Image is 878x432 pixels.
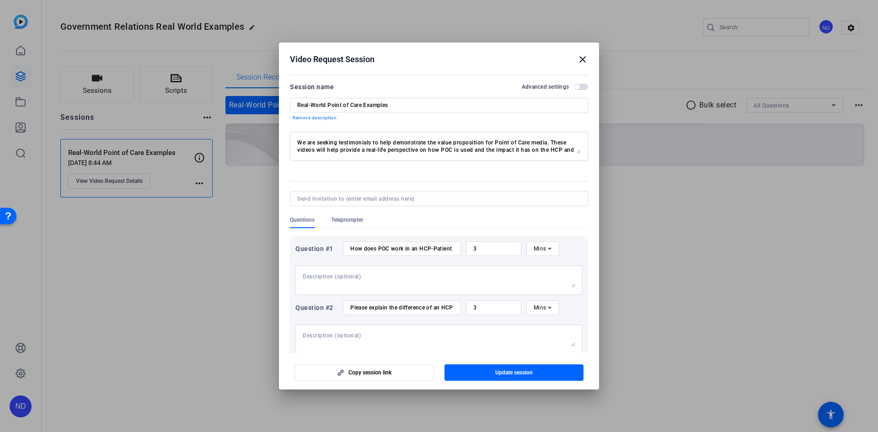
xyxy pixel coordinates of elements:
div: Video Request Session [290,54,588,65]
input: Enter your question here [350,304,454,311]
button: Update session [444,364,584,381]
input: Enter your question here [350,245,454,252]
input: Enter Session Name [297,101,581,109]
span: Copy session link [348,369,391,376]
p: - Remove description [290,114,588,122]
h2: Advanced settings [522,83,569,91]
input: Time [473,304,514,311]
input: Time [473,245,514,252]
div: Session name [290,81,334,92]
button: Copy session link [294,364,434,381]
span: Teleprompter [331,216,363,224]
div: Question #2 [295,302,338,313]
input: Send invitation to (enter email address here) [297,195,577,203]
span: Mins [534,304,546,311]
mat-icon: close [577,54,588,65]
span: Questions [290,216,315,224]
span: Mins [534,245,546,252]
span: Update session [495,369,533,376]
div: Question #1 [295,243,338,254]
